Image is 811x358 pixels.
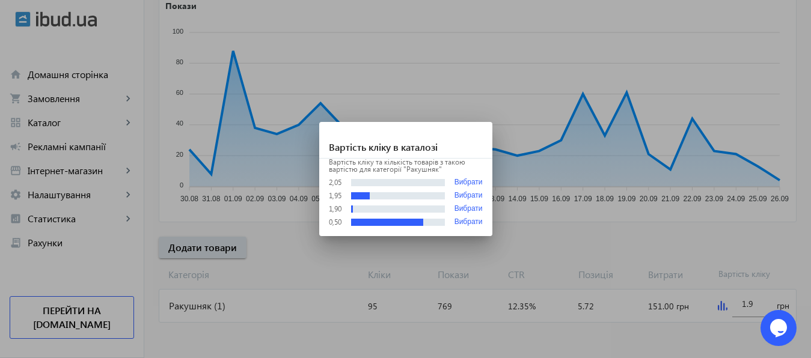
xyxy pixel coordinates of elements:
[454,192,483,200] button: Вибрати
[329,192,341,199] div: 1,95
[329,159,483,173] p: Вартість кліку та кількість товарів з такою вартістю для категорії "Ракушняк"
[454,178,483,187] button: Вибрати
[329,179,341,186] div: 2,05
[761,310,799,346] iframe: chat widget
[319,122,492,159] h1: Вартість кліку в каталозі
[329,205,341,213] div: 1,90
[454,205,483,213] button: Вибрати
[454,218,483,226] button: Вибрати
[329,219,341,226] div: 0,50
